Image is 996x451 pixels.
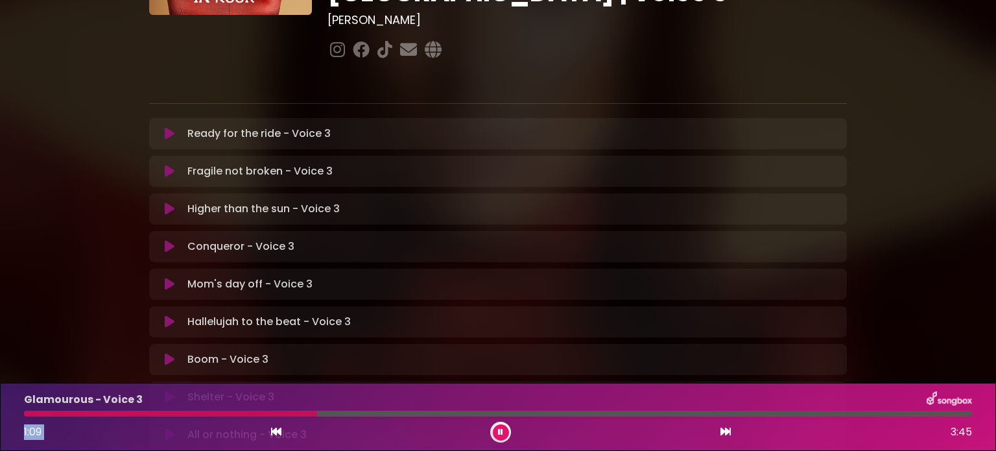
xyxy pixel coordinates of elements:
p: Ready for the ride - Voice 3 [187,126,331,141]
p: Higher than the sun - Voice 3 [187,201,340,217]
p: Hallelujah to the beat - Voice 3 [187,314,351,330]
p: Mom's day off - Voice 3 [187,276,313,292]
p: Conqueror - Voice 3 [187,239,294,254]
p: Glamourous - Voice 3 [24,392,143,408]
p: Fragile not broken - Voice 3 [187,164,333,179]
span: 1:09 [24,424,41,439]
h3: [PERSON_NAME] [327,13,847,27]
span: 3:45 [951,424,972,440]
img: songbox-logo-white.png [927,391,972,408]
p: Boom - Voice 3 [187,352,268,367]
